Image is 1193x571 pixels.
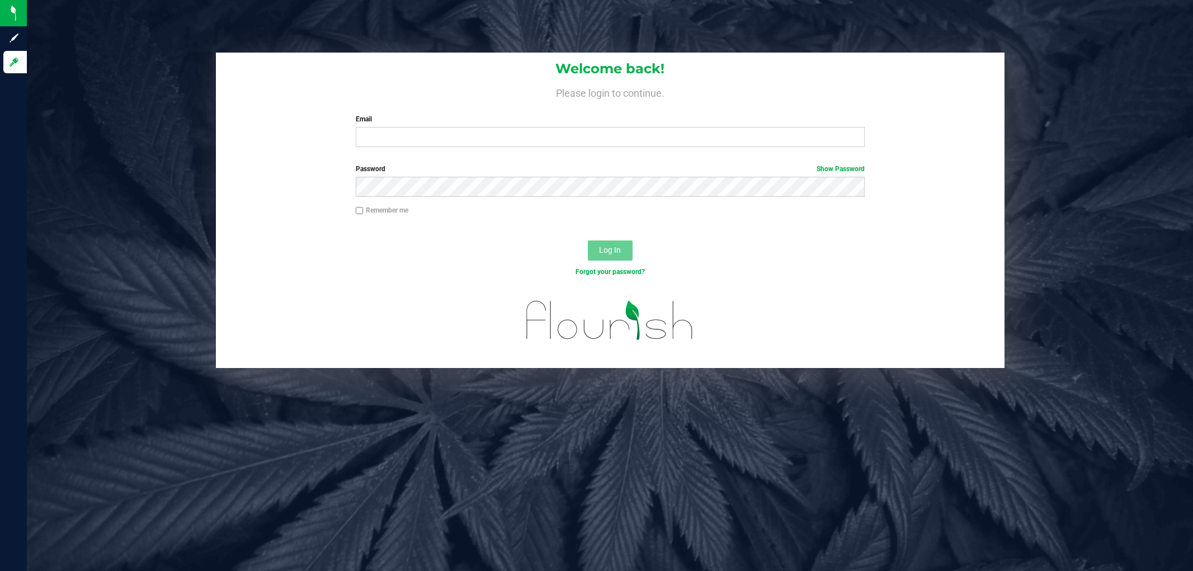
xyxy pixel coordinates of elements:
[356,165,385,173] span: Password
[216,85,1005,98] h4: Please login to continue.
[576,268,645,276] a: Forgot your password?
[817,165,865,173] a: Show Password
[599,246,621,254] span: Log In
[356,207,364,215] input: Remember me
[216,62,1005,76] h1: Welcome back!
[511,289,709,352] img: flourish_logo.svg
[8,32,20,44] inline-svg: Sign up
[8,56,20,68] inline-svg: Log in
[356,114,865,124] label: Email
[356,205,408,215] label: Remember me
[588,240,633,261] button: Log In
